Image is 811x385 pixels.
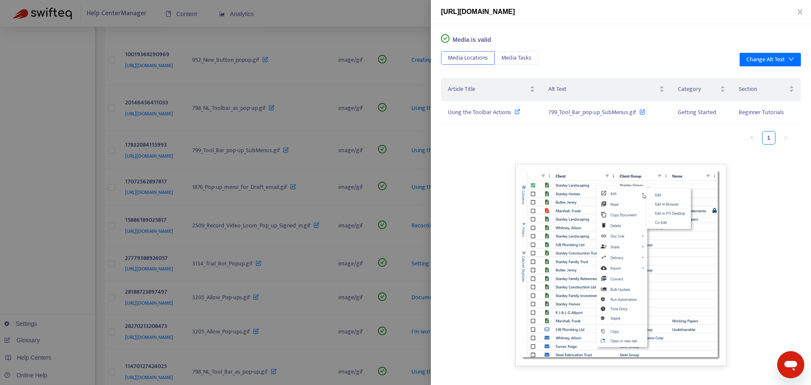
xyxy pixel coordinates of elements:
span: Media Tasks [501,53,531,63]
span: Alt Text [548,85,657,94]
li: 1 [762,131,776,145]
span: close [797,8,803,15]
span: 799_Tool_Bar_pop-up_SubMenus.gif [548,107,636,117]
th: Category [671,78,732,101]
span: [URL][DOMAIN_NAME] [441,8,515,15]
th: Article Title [441,78,542,101]
button: right [779,131,792,145]
button: left [745,131,759,145]
iframe: Button to launch messaging window [777,351,804,378]
span: Article Title [448,85,528,94]
button: Media Tasks [495,51,538,65]
span: Category [678,85,718,94]
span: right [783,135,788,140]
span: Media is valid [453,36,491,43]
span: Using the Toolbar Actions [448,107,511,117]
span: Getting Started [678,107,716,117]
span: Media Locations [448,53,488,63]
span: Section [739,85,787,94]
button: Media Locations [441,51,495,65]
th: Alt Text [542,78,671,101]
span: check-circle [441,34,449,43]
div: Change Alt Text [746,55,785,64]
span: down [788,56,794,62]
li: Next Page [779,131,792,145]
a: 1 [762,131,775,144]
button: Close [794,8,806,16]
li: Previous Page [745,131,759,145]
span: Beginner Tutorials [739,107,784,117]
button: Change Alt Text [740,53,801,66]
span: left [749,135,754,140]
img: Unable to display this image [515,164,727,366]
th: Section [732,78,801,101]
